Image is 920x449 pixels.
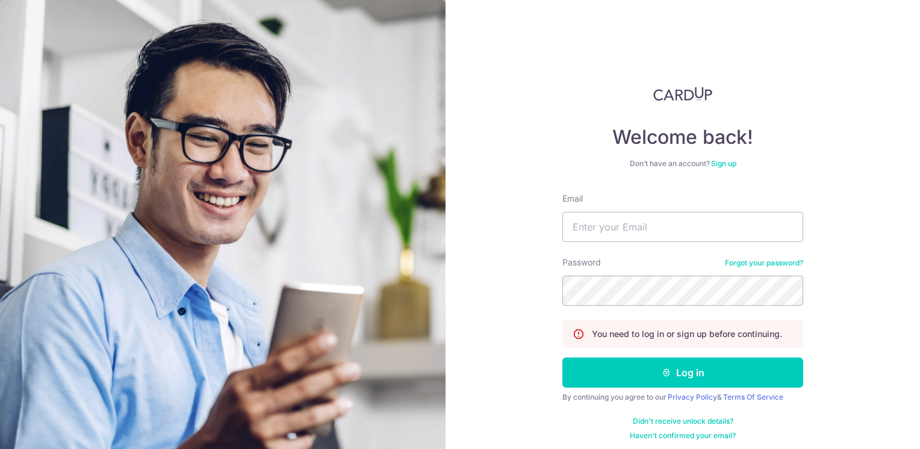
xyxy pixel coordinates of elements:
a: Sign up [711,159,736,168]
button: Log in [562,358,803,388]
p: You need to log in or sign up before continuing. [592,328,782,340]
label: Email [562,193,583,205]
div: Don’t have an account? [562,159,803,169]
a: Terms Of Service [723,392,783,401]
label: Password [562,256,601,268]
a: Privacy Policy [668,392,717,401]
a: Didn't receive unlock details? [633,416,733,426]
img: CardUp Logo [653,87,712,101]
h4: Welcome back! [562,125,803,149]
input: Enter your Email [562,212,803,242]
a: Forgot your password? [725,258,803,268]
div: By continuing you agree to our & [562,392,803,402]
a: Haven't confirmed your email? [630,431,736,441]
